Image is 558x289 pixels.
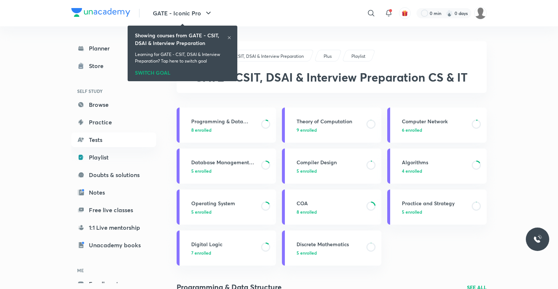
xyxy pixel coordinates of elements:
span: 5 enrolled [191,168,211,174]
a: Computer Network6 enrolled [387,108,487,143]
a: Planner [71,41,156,56]
span: 8 enrolled [191,127,211,133]
h3: Programming & Data Structure [191,117,257,125]
h3: Operating System [191,199,257,207]
a: Company Logo [71,8,130,19]
span: 5 enrolled [297,168,317,174]
a: Compiler Design5 enrolled [282,149,381,184]
a: 1:1 Live mentorship [71,220,156,235]
a: Playlist [71,150,156,165]
button: GATE - Iconic Pro [148,6,217,20]
a: Digital Logic7 enrolled [177,230,276,266]
a: Browse [71,97,156,112]
a: Practice [71,115,156,130]
a: Store [71,59,156,73]
h3: Database Management System [191,158,257,166]
span: 8 enrolled [297,209,317,215]
span: 5 enrolled [402,209,422,215]
img: Deepika S S [474,7,487,19]
img: Company Logo [71,8,130,17]
a: Algorithms4 enrolled [387,149,487,184]
button: avatar [399,7,411,19]
span: 5 enrolled [191,209,211,215]
span: 5 enrolled [297,249,317,256]
p: Plus [324,53,332,60]
h3: Computer Network [402,117,467,125]
a: Notes [71,185,156,200]
span: 9 enrolled [297,127,317,133]
a: Operating System5 enrolled [177,189,276,225]
a: COA8 enrolled [282,189,381,225]
h3: Digital Logic [191,240,257,248]
div: Store [89,61,108,70]
h3: Algorithms [402,158,467,166]
a: Plus [323,53,333,60]
h3: Compiler Design [297,158,362,166]
a: Playlist [350,53,367,60]
div: SWITCH GOAL [135,67,230,75]
p: Playlist [351,53,365,60]
span: 6 enrolled [402,127,422,133]
a: Free live classes [71,203,156,217]
span: 7 enrolled [191,249,211,256]
a: Tests [71,132,156,147]
h6: ME [71,264,156,277]
h6: SELF STUDY [71,85,156,97]
h3: COA [297,199,362,207]
h6: Showing courses from GATE - CSIT, DSAI & Interview Preparation [135,31,227,47]
img: ttu [533,235,542,244]
h3: Theory of Computation [297,117,362,125]
a: Unacademy books [71,238,156,252]
a: Doubts & solutions [71,168,156,182]
span: GATE - CSIT, DSAI & Interview Preparation CS & IT [194,69,468,85]
h3: Practice and Strategy [402,199,467,207]
span: 4 enrolled [402,168,422,174]
a: Practice and Strategy5 enrolled [387,189,487,225]
a: Database Management System5 enrolled [177,149,276,184]
a: Programming & Data Structure8 enrolled [177,108,276,143]
a: GATE - CSIT, DSAI & Interview Preparation [219,53,305,60]
img: avatar [401,10,408,16]
img: streak [446,10,453,17]
p: GATE - CSIT, DSAI & Interview Preparation [220,53,304,60]
h3: Discrete Mathematics [297,240,362,248]
a: Discrete Mathematics5 enrolled [282,230,381,266]
p: Learning for GATE - CSIT, DSAI & Interview Preparation? Tap here to switch goal [135,51,230,64]
a: Theory of Computation9 enrolled [282,108,381,143]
